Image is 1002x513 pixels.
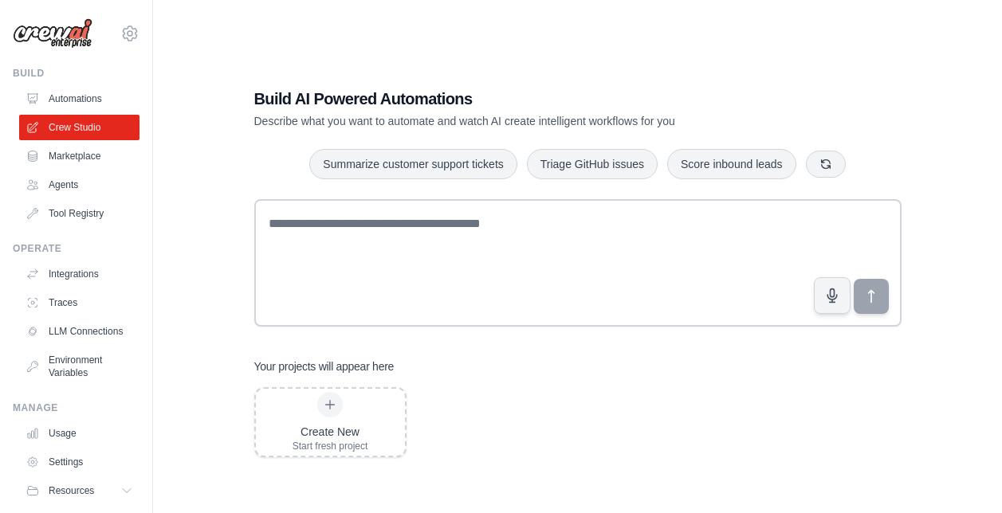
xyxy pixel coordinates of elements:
a: Traces [19,290,139,315]
h3: Your projects will appear here [254,358,395,374]
span: Resources [49,484,94,497]
button: Click to speak your automation idea [814,277,851,314]
button: Get new suggestions [806,151,846,178]
div: Operate [13,242,139,255]
img: Logo [13,18,92,49]
div: Manage [13,401,139,414]
button: Triage GitHub issues [527,149,658,179]
div: Build [13,67,139,80]
a: Crew Studio [19,115,139,140]
button: Summarize customer support tickets [309,149,517,179]
a: Usage [19,421,139,446]
p: Describe what you want to automate and watch AI create intelligent workflows for you [254,113,790,129]
div: Start fresh project [293,440,368,452]
a: Environment Variables [19,347,139,386]
h1: Build AI Powered Automations [254,88,790,110]
a: Agents [19,172,139,198]
a: Integrations [19,261,139,287]
a: Marketplace [19,143,139,169]
div: Create New [293,424,368,440]
a: Settings [19,449,139,475]
a: LLM Connections [19,319,139,344]
button: Score inbound leads [667,149,796,179]
a: Automations [19,86,139,112]
a: Tool Registry [19,201,139,226]
button: Resources [19,478,139,503]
